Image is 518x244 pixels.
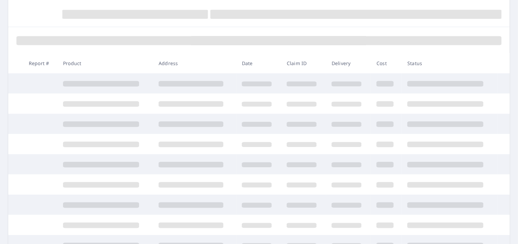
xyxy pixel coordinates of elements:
[402,53,497,73] th: Status
[371,53,402,73] th: Cost
[236,53,281,73] th: Date
[23,53,58,73] th: Report #
[153,53,236,73] th: Address
[326,53,371,73] th: Delivery
[281,53,326,73] th: Claim ID
[58,53,153,73] th: Product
